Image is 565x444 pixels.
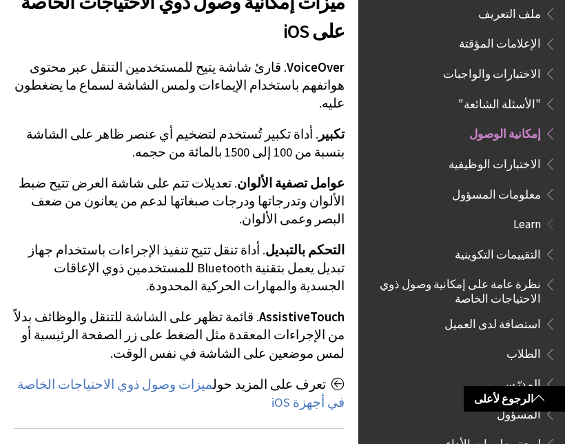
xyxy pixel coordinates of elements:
[259,309,345,325] span: AssistiveTouch
[506,343,541,361] span: الطلاب
[469,122,541,141] span: إمكانية الوصول
[375,273,541,305] span: نظرة عامة على إمكانية وصول ذوي الاحتياجات الخاصة
[513,212,541,231] span: Learn
[501,372,541,391] span: المدرّس
[455,243,541,261] span: التقييمات التكوينية
[17,376,345,411] a: ميزات وصول ذوي الاحتياجات الخاصة في أجهزة iOS
[449,152,541,171] span: الاختبارات الوظيفية
[458,92,541,111] span: "الأسئلة الشائعة"
[14,59,345,113] p: . قارئ شاشة يتيح للمستخدمين التنقل عبر محتوى هواتفهم باستخدام الإيماءات ولمس الشاشة لسماع ما يضغط...
[443,62,541,81] span: الاختبارات والواجبات
[452,183,541,201] span: معلومات المسؤول
[478,2,541,21] span: ملف التعريف
[14,308,345,363] p: . قائمة تظهر على الشاشة للتنقل والوظائف بدلاً من الإجراءات المعقدة مثل الضغط على زر الصفحة الرئيس...
[497,403,541,421] span: المسؤول
[265,242,345,258] span: التحكم بالتبديل
[237,175,345,191] span: عوامل تصفية الألوان
[14,125,345,161] p: . أداة تكبير تُستخدم لتضخيم أي عنصر ظاهر على الشاشة بنسبة من 100 إلى 1500 بالمائة من حجمه.
[444,312,541,331] span: استضافة لدى العميل
[14,376,345,412] p: تعرف على المزيد حول
[14,174,345,229] p: . تعديلات تتم على شاشة العرض تتيح ضبط الألوان وتدرجاتها ودرجات صبغاتها لدعم من يعانون من ضعف البص...
[318,126,345,142] span: تكبير
[464,386,565,412] a: الرجوع لأعلى
[459,32,541,51] span: الإعلامات المؤقتة
[14,241,345,296] p: . أداة تنقل تتيح تنفيذ الإجراءات باستخدام جهاز تبديل يعمل بتقنية Bluetooth للمستخدمين ذوي الإعاقا...
[287,59,345,75] span: VoiceOver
